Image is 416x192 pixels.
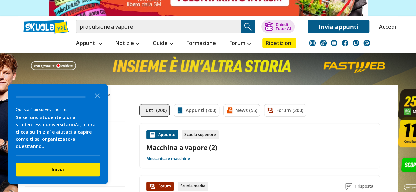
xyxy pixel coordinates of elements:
[146,143,373,152] a: Macchina a vapore (2)
[16,106,100,113] div: Questa è un survey anonima!
[76,20,241,33] input: Cerca appunti, riassunti o versioni
[243,22,253,32] img: Cerca appunti, riassunti o versioni
[223,104,260,117] a: News (55)
[331,40,337,46] img: youtube
[363,40,370,46] img: WhatsApp
[182,130,219,139] div: Scuola superiore
[174,104,219,117] a: Appunti (200)
[139,104,170,117] a: Tutti (200)
[146,156,190,161] a: Meccanica e macchine
[264,104,306,117] a: Forum (200)
[149,183,156,190] img: Forum contenuto
[241,20,255,33] button: Search Button
[228,38,253,50] a: Forum
[355,182,373,191] span: 1 risposta
[151,38,175,50] a: Guide
[345,183,352,190] img: Commenti lettura
[146,130,178,139] div: Appunto
[178,182,208,191] div: Scuola media
[114,38,141,50] a: Notizie
[320,40,327,46] img: tiktok
[226,107,233,114] img: News filtro contenuto
[16,114,100,150] div: Se sei uno studente o una studentessa universitario/a, allora clicca su 'Inizia' e aiutaci a capi...
[91,89,104,102] button: Close the survey
[185,38,218,50] a: Formazione
[146,182,174,191] div: Forum
[309,40,316,46] img: instagram
[261,20,295,33] button: ChiediTutor AI
[342,40,348,46] img: facebook
[149,131,156,138] img: Appunti contenuto
[74,38,104,50] a: Appunti
[308,20,369,33] a: Invia appunti
[8,84,108,184] div: Survey
[262,38,296,48] a: Ripetizioni
[275,23,291,31] div: Chiedi Tutor AI
[267,107,274,114] img: Forum filtro contenuto
[177,107,183,114] img: Appunti filtro contenuto
[379,20,393,33] a: Accedi
[353,40,359,46] img: twitch
[16,163,100,176] button: Inizia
